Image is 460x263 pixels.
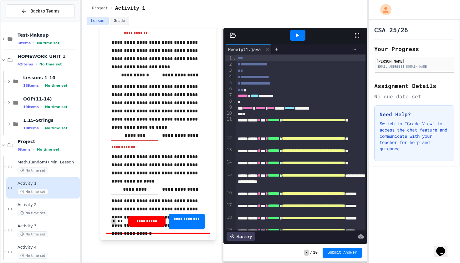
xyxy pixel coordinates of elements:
[41,104,43,109] span: •
[23,96,79,102] span: OOP(11-14)
[92,6,108,11] span: Project
[18,147,31,152] span: 6 items
[110,6,113,11] span: /
[374,25,408,34] h1: CSA 25/26
[374,44,454,53] h2: Your Progress
[115,5,145,12] span: Activity 1
[6,4,75,18] button: Back to Teams
[33,147,34,152] span: •
[380,111,449,118] h3: Need Help?
[376,58,452,64] div: [PERSON_NAME]
[18,231,48,237] span: No time set
[110,17,129,25] button: Grade
[23,84,39,88] span: 13 items
[18,245,79,250] span: Activity 4
[41,126,43,131] span: •
[18,41,31,45] span: 3 items
[18,32,79,38] span: Test-Makeup
[23,105,39,109] span: 19 items
[374,81,454,90] h2: Assignment Details
[18,224,79,229] span: Activity 3
[380,121,449,152] p: Switch to "Grade View" to access the chat feature and communicate with your teacher for help and ...
[374,93,454,100] div: No due date set
[18,210,48,216] span: No time set
[23,126,39,130] span: 10 items
[18,253,48,259] span: No time set
[23,75,79,80] span: Lessons 1-10
[45,105,68,109] span: No time set
[41,83,43,88] span: •
[37,147,59,152] span: No time set
[18,168,48,173] span: No time set
[376,64,452,69] div: [EMAIL_ADDRESS][DOMAIN_NAME]
[18,189,48,195] span: No time set
[37,41,59,45] span: No time set
[18,160,79,165] span: Math.Random() Mini Lesson
[434,238,454,257] iframe: chat widget
[18,181,79,186] span: Activity 1
[45,84,68,88] span: No time set
[18,54,79,59] span: HOMEWORK UNIT 1
[18,62,33,66] span: 42 items
[36,62,37,67] span: •
[374,3,393,17] div: My Account
[18,202,79,208] span: Activity 2
[39,62,62,66] span: No time set
[30,8,59,14] span: Back to Teams
[23,117,79,123] span: 1.15-Strings
[18,139,79,144] span: Project
[45,126,68,130] span: No time set
[87,17,108,25] button: Lesson
[33,40,34,45] span: •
